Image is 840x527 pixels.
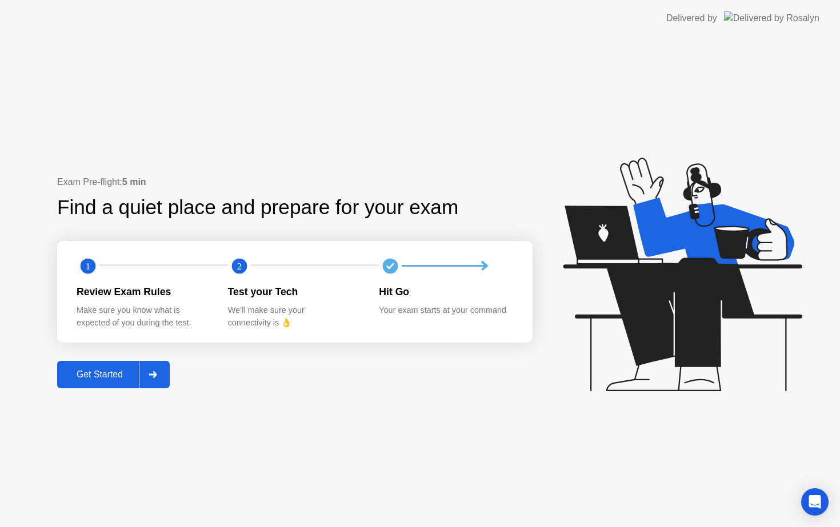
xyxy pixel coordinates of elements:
[379,284,512,299] div: Hit Go
[228,284,361,299] div: Test your Tech
[57,192,460,223] div: Find a quiet place and prepare for your exam
[57,361,170,388] button: Get Started
[57,175,533,189] div: Exam Pre-flight:
[86,260,90,271] text: 1
[379,304,512,317] div: Your exam starts at your command
[61,369,139,380] div: Get Started
[77,304,210,329] div: Make sure you know what is expected of you during the test.
[228,304,361,329] div: We’ll make sure your connectivity is 👌
[801,488,829,516] div: Open Intercom Messenger
[724,11,819,25] img: Delivered by Rosalyn
[237,260,242,271] text: 2
[77,284,210,299] div: Review Exam Rules
[666,11,717,25] div: Delivered by
[122,177,146,187] b: 5 min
